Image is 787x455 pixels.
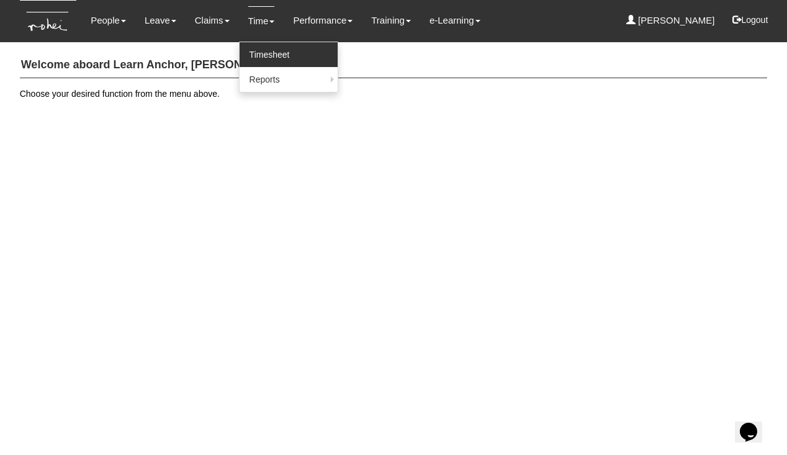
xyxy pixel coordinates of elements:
a: Time [248,6,275,35]
a: Claims [195,6,230,35]
a: Reports [240,67,338,92]
a: [PERSON_NAME] [626,6,715,35]
img: KTs7HI1dOZG7tu7pUkOpGGQAiEQAiEQAj0IhBB1wtXDg6BEAiBEAiBEAiB4RGIoBtemSRFIRACIRACIRACIdCLQARdL1w5OAR... [20,1,76,42]
iframe: chat widget [735,405,775,443]
a: Leave [145,6,176,35]
h4: Welcome aboard Learn Anchor, [PERSON_NAME]! [20,53,768,78]
a: Performance [293,6,353,35]
a: Training [371,6,411,35]
a: Timesheet [240,42,338,67]
p: Choose your desired function from the menu above. [20,88,768,100]
a: People [91,6,126,35]
button: Logout [724,5,776,35]
a: e-Learning [429,6,480,35]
